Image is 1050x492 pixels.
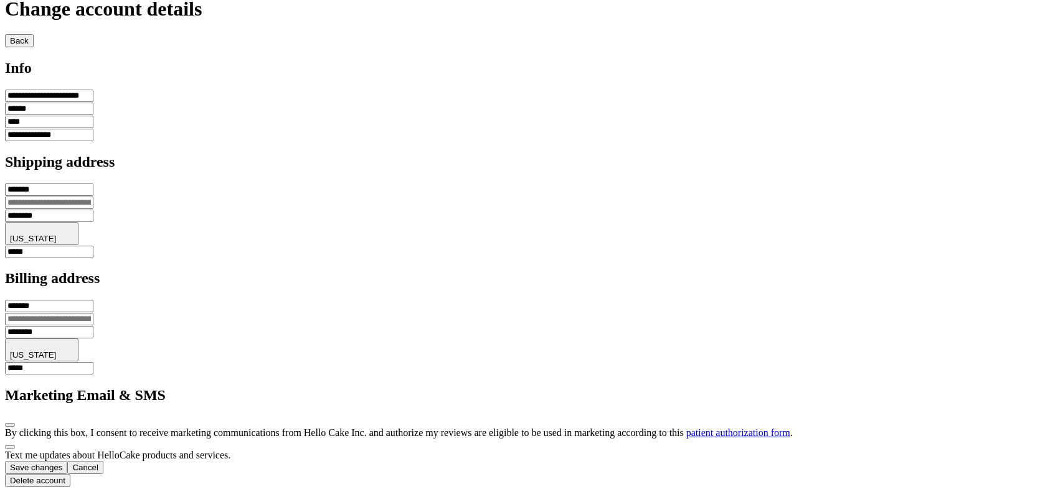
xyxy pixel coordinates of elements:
[5,34,34,47] button: Back
[5,474,70,487] button: Delete account
[5,450,1045,461] div: Text me updates about HelloCake products and services.
[5,461,67,474] button: Save changes
[67,461,103,474] button: Cancel
[5,270,1045,287] h2: Billing address
[5,60,1045,77] h2: Info
[5,427,1045,439] div: By clicking this box, I consent to receive marketing communications from Hello Cake Inc. and auth...
[686,427,790,438] a: patient authorization form
[5,387,1045,404] h2: Marketing Email & SMS
[5,154,1045,170] h2: Shipping address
